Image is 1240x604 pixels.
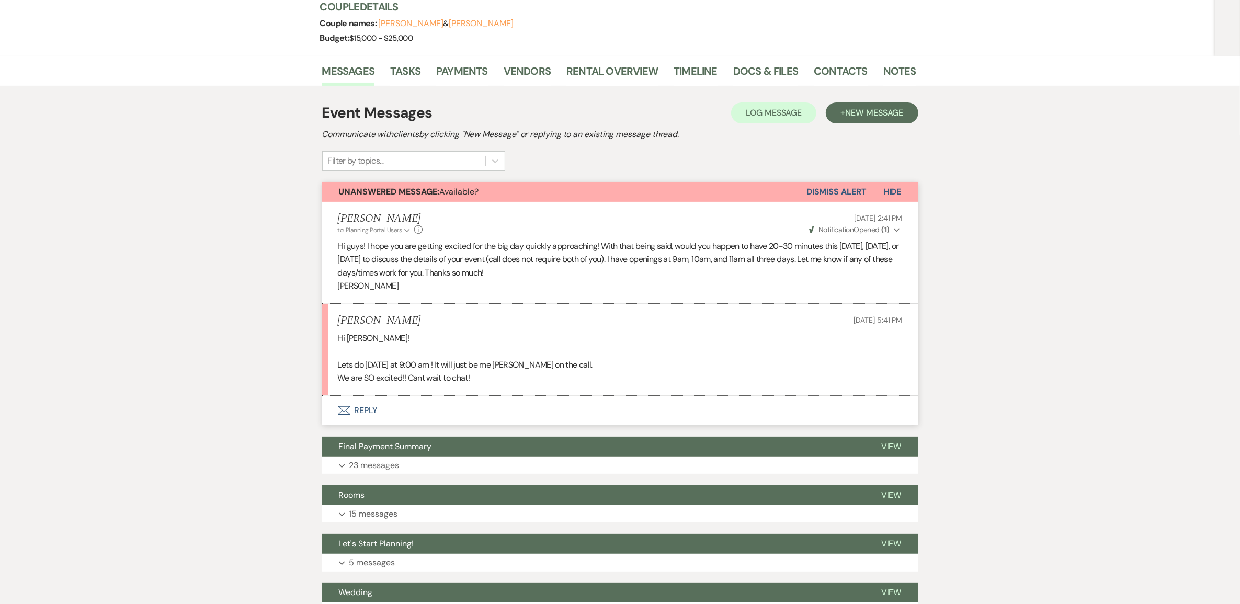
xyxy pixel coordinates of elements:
button: 15 messages [322,505,918,523]
span: Couple names: [320,18,379,29]
button: Reply [322,396,918,425]
a: Tasks [390,63,420,86]
span: to: Planning Portal Users [338,226,402,234]
button: Final Payment Summary [322,437,864,457]
span: Budget: [320,32,350,43]
span: [DATE] 2:41 PM [854,213,902,223]
button: View [864,583,918,602]
button: Dismiss Alert [806,182,867,202]
button: to: Planning Portal Users [338,225,412,235]
button: Rooms [322,485,864,505]
span: Wedding [339,587,373,598]
h5: [PERSON_NAME] [338,314,421,327]
button: View [864,485,918,505]
span: New Message [845,107,903,118]
span: & [379,18,514,29]
span: Available? [339,186,479,197]
p: 15 messages [349,507,398,521]
button: Hide [867,182,918,202]
a: Messages [322,63,375,86]
a: Timeline [674,63,718,86]
span: Rooms [339,489,365,500]
a: Vendors [504,63,551,86]
button: View [864,534,918,554]
button: NotificationOpened (1) [807,224,903,235]
button: 23 messages [322,457,918,474]
p: Hi guys! I hope you are getting excited for the big day quickly approaching! With that being said... [338,240,903,280]
strong: ( 1 ) [881,225,889,234]
button: Wedding [322,583,864,602]
button: 5 messages [322,554,918,572]
p: [PERSON_NAME] [338,279,903,293]
span: Log Message [746,107,802,118]
h2: Communicate with clients by clicking "New Message" or replying to an existing message thread. [322,128,918,141]
span: View [881,587,902,598]
p: Hi [PERSON_NAME]! [338,332,903,345]
a: Notes [883,63,916,86]
strong: Unanswered Message: [339,186,440,197]
a: Rental Overview [566,63,658,86]
span: [DATE] 5:41 PM [854,315,902,325]
div: Filter by topics... [328,155,384,167]
a: Payments [436,63,488,86]
button: [PERSON_NAME] [379,19,443,28]
button: Unanswered Message:Available? [322,182,806,202]
span: Let's Start Planning! [339,538,414,549]
p: 5 messages [349,556,395,569]
button: View [864,437,918,457]
a: Docs & Files [733,63,798,86]
button: +New Message [826,102,918,123]
span: Notification [818,225,854,234]
p: Lets do [DATE] at 9:00 am ! It will just be me [PERSON_NAME] on the call. [338,358,903,372]
button: Let's Start Planning! [322,534,864,554]
button: [PERSON_NAME] [449,19,514,28]
span: Final Payment Summary [339,441,432,452]
span: View [881,441,902,452]
h1: Event Messages [322,102,433,124]
span: View [881,538,902,549]
span: $15,000 - $25,000 [349,33,413,43]
h5: [PERSON_NAME] [338,212,423,225]
span: Opened [809,225,890,234]
button: Log Message [731,102,816,123]
a: Contacts [814,63,868,86]
span: View [881,489,902,500]
p: We are SO excited!! Cant wait to chat! [338,371,903,385]
p: 23 messages [349,459,400,472]
span: Hide [883,186,902,197]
